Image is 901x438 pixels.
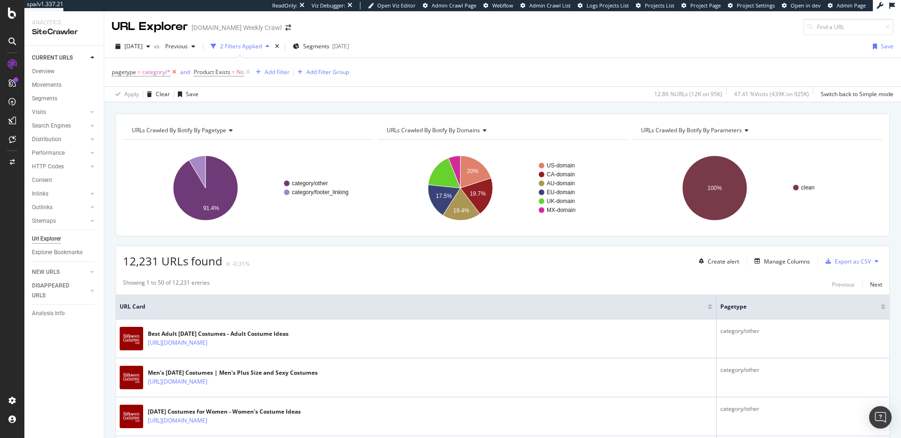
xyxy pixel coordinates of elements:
span: Admin Crawl Page [432,2,476,9]
div: DISAPPEARED URLS [32,281,79,301]
div: A chart. [632,147,882,229]
span: URL Card [120,302,705,311]
div: Manage Columns [764,257,810,265]
a: Open in dev [782,2,821,9]
a: Distribution [32,135,88,144]
div: Save [186,90,199,98]
div: Switch back to Simple mode [821,90,893,98]
span: 2025 Sep. 9th [124,42,143,50]
div: Add Filter [265,68,290,76]
button: Export as CSV [822,254,871,269]
h4: URLs Crawled By Botify By domains [385,123,619,138]
svg: A chart. [378,147,628,229]
text: clean [801,184,815,191]
a: Performance [32,148,88,158]
button: Segments[DATE] [289,39,353,54]
a: Admin Crawl Page [423,2,476,9]
div: Outlinks [32,203,53,212]
div: Performance [32,148,65,158]
img: main image [120,405,143,428]
button: Add Filter [252,67,290,78]
div: Analysis Info [32,309,65,318]
button: [DATE] [112,39,154,54]
text: 91.4% [203,205,219,211]
div: times [273,42,281,51]
text: AU-domain [547,180,575,187]
div: Next [870,280,882,288]
div: Segments [32,94,57,104]
a: Content [32,175,97,185]
text: 17.5% [436,193,452,199]
a: Inlinks [32,189,88,199]
button: Save [174,87,199,102]
div: CURRENT URLS [32,53,73,63]
div: and [180,68,190,76]
div: Best Adult [DATE] Costumes - Adult Costume Ideas [148,330,289,338]
div: Viz Debugger: [312,2,345,9]
div: Sitemaps [32,216,56,226]
button: Manage Columns [751,256,810,267]
div: category/other [720,327,886,335]
div: Save [881,42,893,50]
div: 12.86 % URLs ( 12K on 95K ) [654,90,722,98]
span: vs [154,42,161,50]
div: Analytics [32,19,96,27]
text: UK-domain [547,198,575,204]
img: Equal [226,263,230,265]
div: Movements [32,80,61,90]
text: 19.4% [453,207,469,214]
div: [DATE] [332,42,349,50]
div: Apply [124,90,139,98]
span: Logs Projects List [587,2,629,9]
a: Projects List [636,2,674,9]
a: Project Settings [728,2,775,9]
text: CA-domain [547,171,575,178]
text: category/other [292,180,328,187]
div: [DOMAIN_NAME] Weekly Crawl [191,23,282,32]
button: Create alert [695,254,739,269]
img: main image [120,366,143,389]
span: URLs Crawled By Botify By domains [387,126,480,134]
div: ReadOnly: [272,2,298,9]
span: Previous [161,42,188,50]
span: Projects List [645,2,674,9]
a: Webflow [483,2,513,9]
span: Open Viz Editor [377,2,416,9]
a: Open Viz Editor [368,2,416,9]
button: 2 Filters Applied [207,39,273,54]
a: Sitemaps [32,216,88,226]
a: [URL][DOMAIN_NAME] [148,338,207,347]
div: Men's [DATE] Costumes | Men's Plus Size and Sexy Costumes [148,369,318,377]
div: 47.41 % Visits ( 439K on 925K ) [734,90,809,98]
div: Content [32,175,52,185]
a: NEW URLS [32,267,88,277]
svg: A chart. [123,147,373,229]
a: Url Explorer [32,234,97,244]
a: Project Page [681,2,721,9]
div: Open Intercom Messenger [869,406,892,429]
div: Showing 1 to 50 of 12,231 entries [123,279,210,290]
span: Project Settings [737,2,775,9]
button: Apply [112,87,139,102]
a: CURRENT URLS [32,53,88,63]
span: Open in dev [791,2,821,9]
a: Explorer Bookmarks [32,248,97,257]
div: HTTP Codes [32,162,64,172]
span: Admin Crawl List [529,2,571,9]
img: main image [120,327,143,350]
span: URLs Crawled By Botify By pagetype [132,126,226,134]
a: Admin Crawl List [520,2,571,9]
a: [URL][DOMAIN_NAME] [148,416,207,425]
span: Segments [303,42,329,50]
button: Add Filter Group [294,67,349,78]
a: Outlinks [32,203,88,212]
text: 100% [708,185,722,191]
input: Find a URL [803,19,893,35]
div: arrow-right-arrow-left [285,24,291,31]
button: Previous [161,39,199,54]
div: Distribution [32,135,61,144]
div: Export as CSV [835,257,871,265]
div: Visits [32,107,46,117]
div: URL Explorer [112,19,188,35]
